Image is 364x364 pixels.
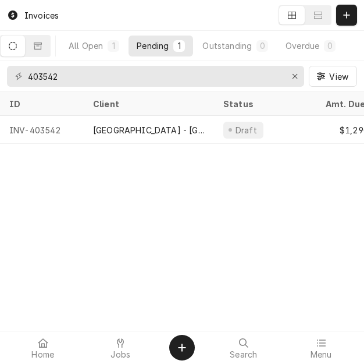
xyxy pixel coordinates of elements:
button: Erase input [286,67,304,86]
span: Home [31,350,54,359]
div: All Open [69,40,103,52]
button: Create Object [169,335,195,361]
div: 1 [110,40,117,52]
div: ID [9,98,72,110]
a: Jobs [83,334,159,362]
a: Menu [283,334,360,362]
input: Keyword search [28,66,282,87]
span: View [327,70,351,83]
div: 1 [176,40,183,52]
span: Search [230,350,257,359]
div: Outstanding [202,40,252,52]
div: Overdue [286,40,319,52]
a: Search [205,334,282,362]
div: 0 [326,40,333,52]
span: Menu [311,350,332,359]
div: Client [93,98,202,110]
div: Draft [234,124,259,136]
div: 0 [259,40,266,52]
button: View [309,66,357,87]
span: Jobs [110,350,130,359]
a: Home [5,334,81,362]
div: [GEOGRAPHIC_DATA] - [GEOGRAPHIC_DATA] [93,124,205,136]
div: Pending [137,40,169,52]
div: Status [223,98,305,110]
